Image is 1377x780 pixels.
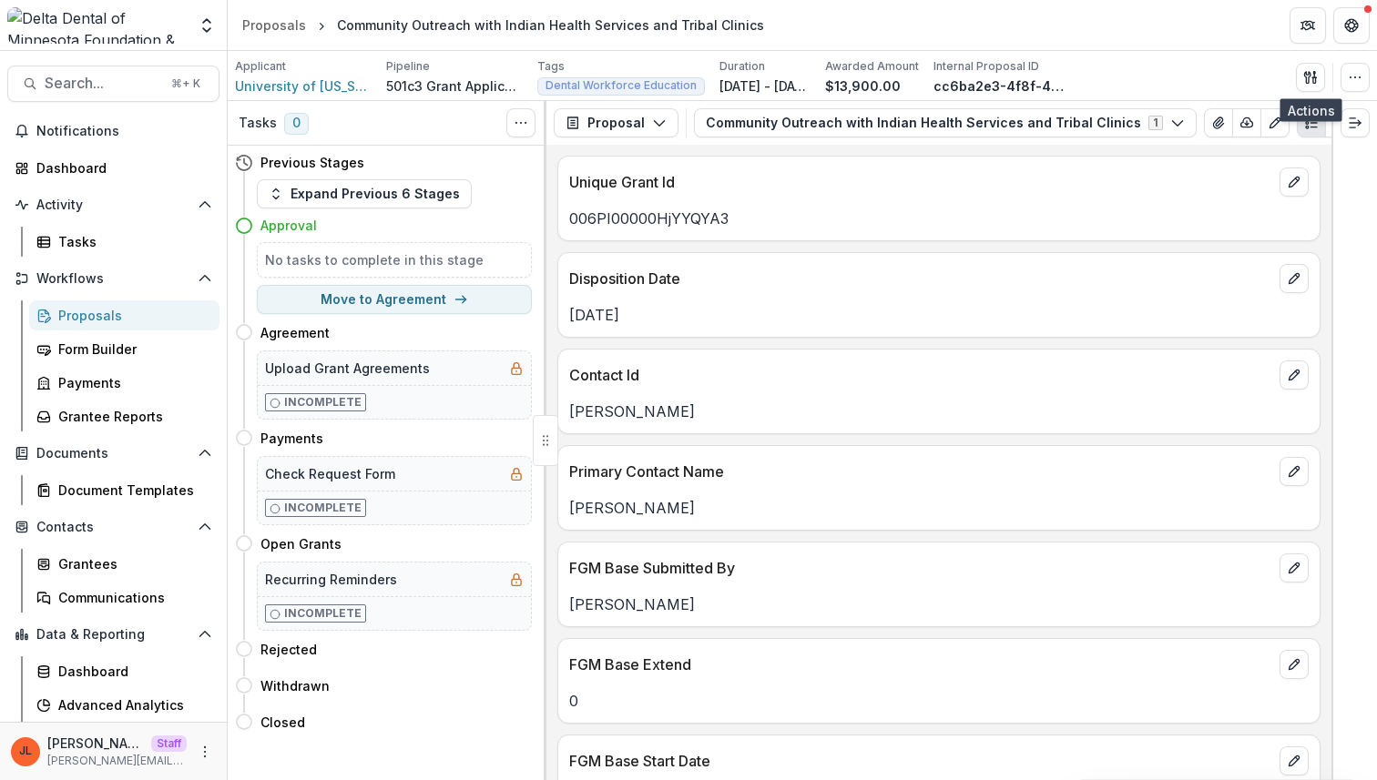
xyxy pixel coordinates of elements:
p: Pipeline [386,58,430,75]
div: Grantee Reports [58,407,205,426]
p: Duration [719,58,765,75]
span: Dental Workforce Education [546,79,697,92]
div: Payments [58,373,205,392]
p: Staff [151,735,187,752]
button: edit [1280,650,1309,679]
div: Dashboard [36,158,205,177]
button: edit [1280,553,1309,582]
div: ⌘ + K [168,74,204,94]
button: Edit as form [1260,108,1290,137]
span: 0 [284,113,309,135]
a: Tasks [29,227,219,257]
div: Dashboard [58,662,205,681]
a: Payments [29,368,219,398]
p: FGM Base Submitted By [569,557,1272,579]
img: Delta Dental of Minnesota Foundation & Community Giving logo [7,7,187,44]
span: Notifications [36,124,212,139]
h5: No tasks to complete in this stage [265,250,524,269]
a: Document Templates [29,475,219,505]
div: Proposals [242,15,306,35]
span: Contacts [36,520,190,535]
button: View Attached Files [1204,108,1233,137]
div: Grantees [58,554,205,573]
a: University of [US_STATE] Foundation [235,76,372,96]
h4: Withdrawn [260,676,330,695]
a: Dashboard [7,153,219,183]
span: Data & Reporting [36,627,190,643]
h5: Check Request Form [265,464,395,483]
button: Open Activity [7,190,219,219]
p: Awarded Amount [825,58,919,75]
h4: Closed [260,713,305,732]
p: Applicant [235,58,286,75]
p: $13,900.00 [825,76,901,96]
div: Communications [58,588,205,607]
button: Open Workflows [7,264,219,293]
button: More [194,741,216,763]
div: Proposals [58,306,205,325]
span: Search... [45,75,160,92]
button: edit [1280,457,1309,486]
h5: Upload Grant Agreements [265,359,430,378]
button: Open Documents [7,439,219,468]
button: Move to Agreement [257,285,532,314]
button: Open entity switcher [194,7,219,44]
h3: Tasks [239,116,277,131]
p: FGM Base Start Date [569,750,1272,772]
button: edit [1280,167,1309,197]
a: Communications [29,582,219,613]
span: Workflows [36,271,190,287]
button: Proposal [554,108,678,137]
p: Incomplete [284,605,362,622]
p: [PERSON_NAME] [569,497,1309,519]
a: Proposals [235,12,313,38]
button: edit [1280,264,1309,293]
div: Form Builder [58,339,205,359]
p: [PERSON_NAME] [47,734,144,753]
p: 0 [569,690,1309,712]
a: Dashboard [29,656,219,686]
p: Disposition Date [569,268,1272,289]
div: Community Outreach with Indian Health Services and Tribal Clinics [337,15,764,35]
div: Advanced Analytics [58,695,205,714]
button: Notifications [7,116,219,146]
p: [DATE] - [DATE] [719,76,811,96]
button: Partners [1290,7,1326,44]
h4: Previous Stages [260,153,364,172]
p: Incomplete [284,500,362,516]
button: Search... [7,66,219,102]
p: Incomplete [284,394,362,410]
button: Get Help [1333,7,1370,44]
p: Internal Proposal ID [933,58,1039,75]
nav: breadcrumb [235,12,771,38]
p: [PERSON_NAME][EMAIL_ADDRESS][DOMAIN_NAME] [47,753,187,769]
button: Community Outreach with Indian Health Services and Tribal Clinics1 [694,108,1197,137]
a: Grantee Reports [29,401,219,431]
h4: Agreement [260,323,330,342]
button: Expand right [1341,108,1370,137]
button: Toggle View Cancelled Tasks [506,108,535,137]
span: Activity [36,198,190,213]
button: PDF view [1325,108,1354,137]
p: cc6ba2e3-4f8f-4647-a4d3-b008dfb24e72 [933,76,1070,96]
button: edit [1280,746,1309,775]
button: Plaintext view [1297,108,1326,137]
h4: Rejected [260,640,317,659]
p: Contact Id [569,364,1272,386]
p: Unique Grant Id [569,171,1272,193]
h4: Payments [260,429,323,448]
p: Primary Contact Name [569,461,1272,482]
p: FGM Base Extend [569,653,1272,675]
button: edit [1280,360,1309,390]
h4: Approval [260,216,317,235]
div: Jeanne Locker [19,745,32,757]
div: Document Templates [58,481,205,500]
p: Tags [537,58,565,75]
p: 501c3 Grant Application Workflow [386,76,523,96]
p: 006PI00000HjYYQYA3 [569,208,1309,229]
h5: Recurring Reminders [265,570,397,589]
a: Proposals [29,300,219,330]
a: Form Builder [29,334,219,364]
a: Advanced Analytics [29,690,219,720]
